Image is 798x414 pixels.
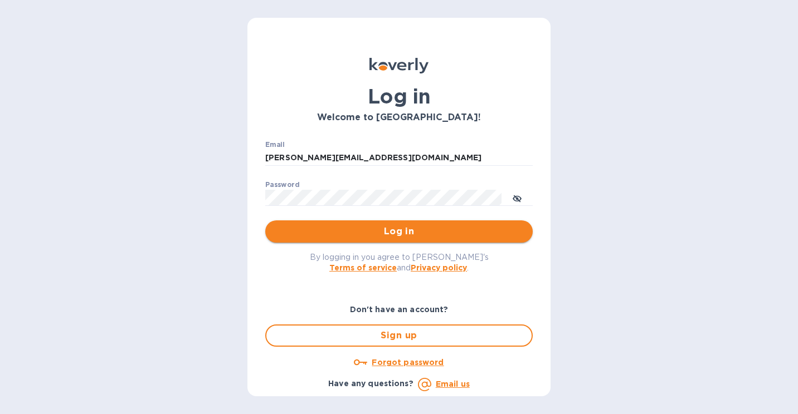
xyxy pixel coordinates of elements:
a: Privacy policy [411,263,467,272]
input: Enter email address [265,150,533,166]
a: Email us [436,379,470,388]
label: Email [265,141,285,148]
span: Sign up [275,329,523,342]
span: Log in [274,225,524,238]
u: Forgot password [372,358,444,367]
img: Koverly [369,58,429,73]
h3: Welcome to [GEOGRAPHIC_DATA]! [265,112,533,123]
b: Don't have an account? [350,305,449,314]
label: Password [265,181,299,188]
h1: Log in [265,85,533,108]
span: By logging in you agree to [PERSON_NAME]'s and . [310,253,489,272]
button: toggle password visibility [506,186,528,209]
a: Terms of service [329,263,397,272]
button: Sign up [265,324,533,347]
b: Have any questions? [328,379,413,388]
button: Log in [265,220,533,243]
